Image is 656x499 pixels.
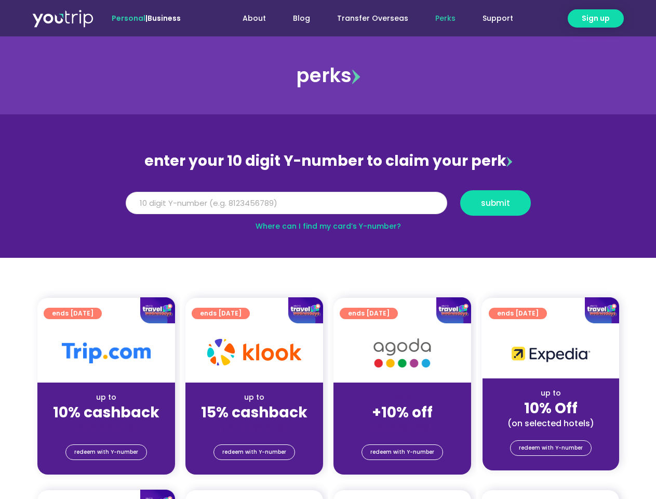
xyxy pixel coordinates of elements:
[148,13,181,23] a: Business
[372,402,433,423] strong: +10% off
[422,9,469,28] a: Perks
[229,9,279,28] a: About
[74,445,138,459] span: redeem with Y-number
[53,402,159,423] strong: 10% cashback
[510,440,592,456] a: redeem with Y-number
[342,422,463,433] div: (for stays only)
[201,402,307,423] strong: 15% cashback
[481,199,510,207] span: submit
[222,445,286,459] span: redeem with Y-number
[209,9,527,28] nav: Menu
[519,441,583,455] span: redeem with Y-number
[121,148,536,175] div: enter your 10 digit Y-number to claim your perk
[524,398,578,418] strong: 10% Off
[112,13,145,23] span: Personal
[460,190,531,216] button: submit
[582,13,610,24] span: Sign up
[370,445,434,459] span: redeem with Y-number
[194,392,315,403] div: up to
[256,221,401,231] a: Where can I find my card’s Y-number?
[126,190,531,224] form: Y Number
[126,192,447,215] input: 10 digit Y-number (e.g. 8123456789)
[491,388,611,399] div: up to
[194,422,315,433] div: (for stays only)
[568,9,624,28] a: Sign up
[46,422,167,433] div: (for stays only)
[112,13,181,23] span: |
[65,444,147,460] a: redeem with Y-number
[469,9,527,28] a: Support
[279,9,324,28] a: Blog
[213,444,295,460] a: redeem with Y-number
[491,418,611,429] div: (on selected hotels)
[46,392,167,403] div: up to
[362,444,443,460] a: redeem with Y-number
[393,392,412,402] span: up to
[324,9,422,28] a: Transfer Overseas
